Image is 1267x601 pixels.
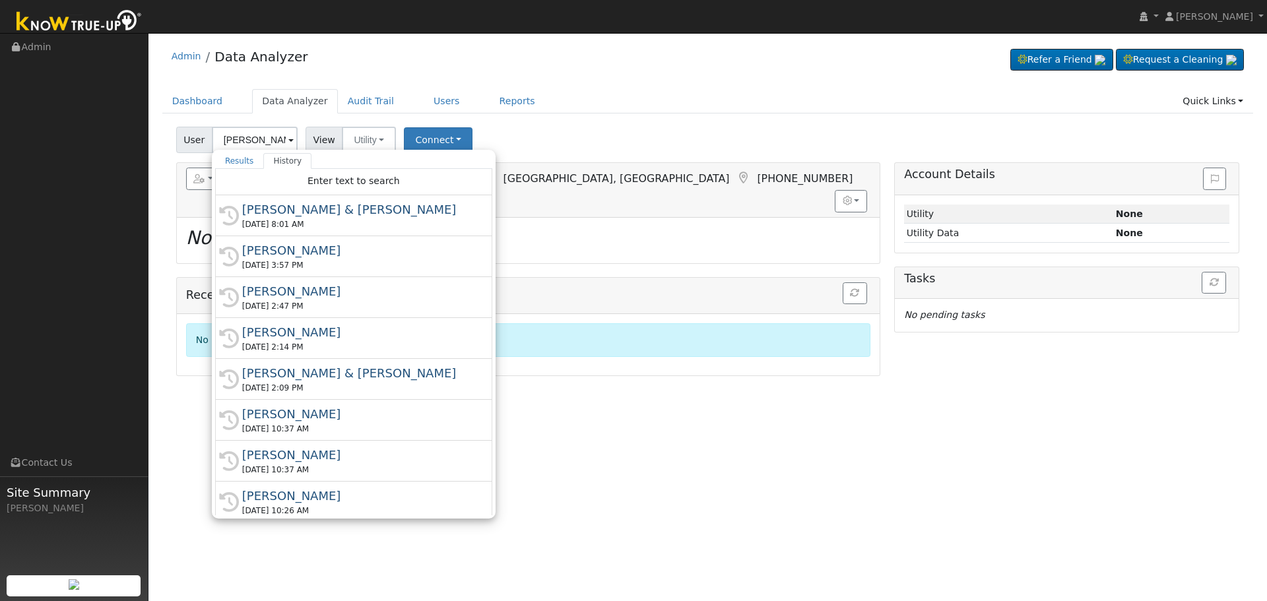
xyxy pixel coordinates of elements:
[186,227,380,249] i: No Utility connection
[904,309,985,320] i: No pending tasks
[219,369,239,389] i: History
[1176,11,1253,22] span: [PERSON_NAME]
[162,89,233,113] a: Dashboard
[736,172,750,185] a: Map
[490,89,545,113] a: Reports
[7,484,141,501] span: Site Summary
[904,272,1229,286] h5: Tasks
[504,172,730,185] span: [GEOGRAPHIC_DATA], [GEOGRAPHIC_DATA]
[242,382,477,394] div: [DATE] 2:09 PM
[219,247,239,267] i: History
[219,329,239,348] i: History
[219,288,239,307] i: History
[176,127,212,153] span: User
[242,323,477,341] div: [PERSON_NAME]
[904,205,1113,224] td: Utility
[404,127,472,153] button: Connect
[242,259,477,271] div: [DATE] 3:57 PM
[69,579,79,590] img: retrieve
[482,172,497,185] a: Login As (last Never)
[214,49,308,65] a: Data Analyzer
[242,446,477,464] div: [PERSON_NAME]
[212,127,298,153] input: Select a User
[1116,228,1143,238] strong: None
[263,153,311,169] a: History
[242,300,477,312] div: [DATE] 2:47 PM
[242,241,477,259] div: [PERSON_NAME]
[242,282,477,300] div: [PERSON_NAME]
[1173,89,1253,113] a: Quick Links
[242,505,477,517] div: [DATE] 10:26 AM
[757,172,853,185] span: [PHONE_NUMBER]
[843,282,867,305] button: Refresh
[10,7,148,37] img: Know True-Up
[186,323,870,357] div: No recent events
[219,451,239,471] i: History
[242,341,477,353] div: [DATE] 2:14 PM
[215,153,264,169] a: Results
[242,364,477,382] div: [PERSON_NAME] & [PERSON_NAME]
[242,201,477,218] div: [PERSON_NAME] & [PERSON_NAME]
[242,464,477,476] div: [DATE] 10:37 AM
[1116,49,1244,71] a: Request a Cleaning
[219,206,239,226] i: History
[306,127,343,153] span: View
[1010,49,1113,71] a: Refer a Friend
[1095,55,1105,65] img: retrieve
[1116,208,1143,219] strong: ID: null, authorized: None
[342,127,396,153] button: Utility
[308,175,400,186] span: Enter text to search
[172,51,201,61] a: Admin
[242,405,477,423] div: [PERSON_NAME]
[242,218,477,230] div: [DATE] 8:01 AM
[252,89,338,113] a: Data Analyzer
[904,224,1113,243] td: Utility Data
[242,487,477,505] div: [PERSON_NAME]
[338,89,404,113] a: Audit Trail
[186,282,870,309] h5: Recent Events
[1203,168,1226,190] button: Issue History
[1226,55,1237,65] img: retrieve
[219,410,239,430] i: History
[7,501,141,515] div: [PERSON_NAME]
[219,492,239,512] i: History
[242,423,477,435] div: [DATE] 10:37 AM
[1202,272,1226,294] button: Refresh
[424,89,470,113] a: Users
[904,168,1229,181] h5: Account Details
